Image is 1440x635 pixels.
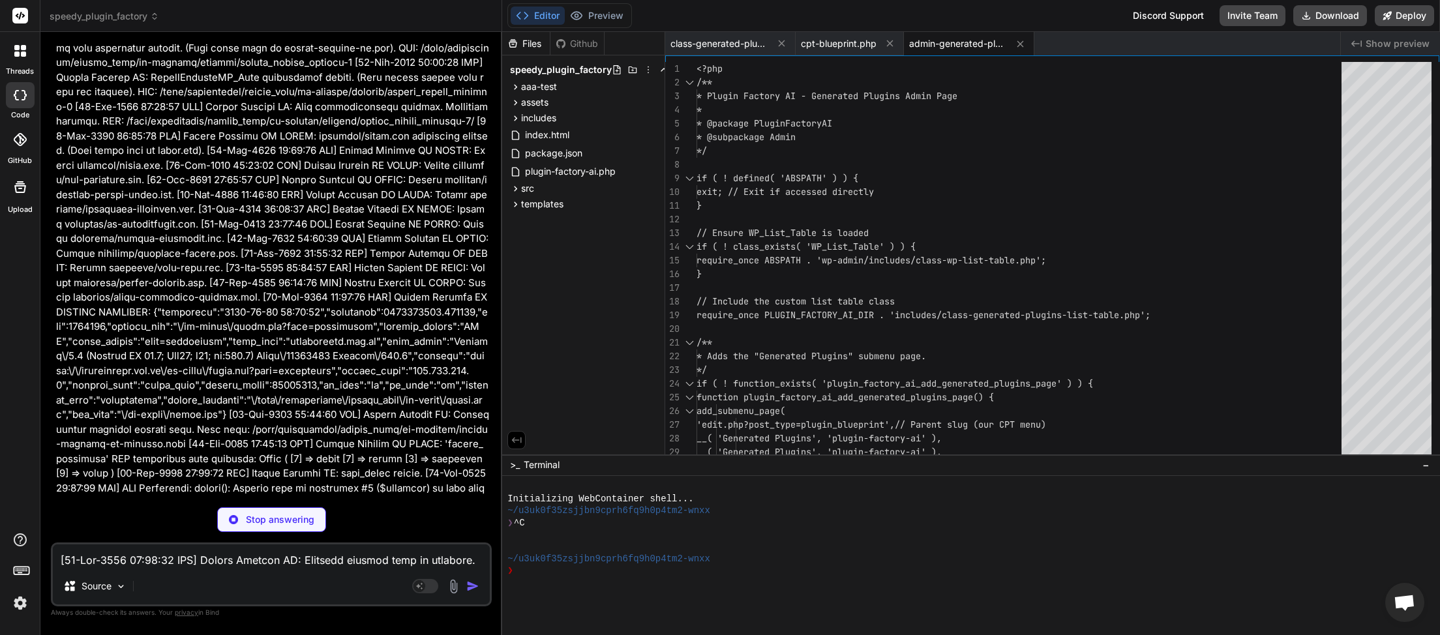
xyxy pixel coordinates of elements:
img: settings [9,592,31,614]
div: 3 [665,89,680,103]
div: 6 [665,130,680,144]
div: 7 [665,144,680,158]
span: } [697,199,702,211]
span: ns_page() { [937,391,994,403]
div: 17 [665,281,680,295]
div: Click to collapse the range. [681,377,698,391]
span: erated_plugins_page' ) ) { [957,377,1093,389]
span: add_submenu_page( [697,405,785,417]
div: 18 [665,295,680,308]
span: // Parent slug (our CPT menu) [895,419,1046,430]
div: 14 [665,240,680,254]
span: aaa-test [521,80,557,93]
div: 28 [665,432,680,445]
div: 1 [665,62,680,76]
span: class-generated-plugins-list-table.php [670,37,768,50]
span: __( 'Generated Plugins', 'plugin-facto [697,446,895,458]
div: Click to collapse the range. [681,391,698,404]
span: ~/u3uk0f35zsjjbn9cprh6fq9h0p4tm2-wnxx [507,505,710,516]
div: 15 [665,254,680,267]
span: ❯ [507,517,514,529]
div: Github [550,37,604,50]
div: 9 [665,171,680,185]
span: __( 'Generated Plugins', 'plugin-facto [697,432,895,444]
span: * Adds the "Generated Plugins" submenu page. [697,350,926,362]
span: − [1422,458,1430,471]
span: Terminal [524,458,560,471]
div: 5 [665,117,680,130]
span: speedy_plugin_factory [50,10,159,23]
div: 16 [665,267,680,281]
span: src [521,182,534,195]
span: package.json [524,145,584,161]
span: cpt-blueprint.php [801,37,877,50]
button: Preview [565,7,629,25]
div: 27 [665,418,680,432]
label: Upload [8,204,33,215]
div: 11 [665,199,680,213]
span: speedy_plugin_factory [510,63,612,76]
div: Click to collapse the range. [681,404,698,418]
div: 2 [665,76,680,89]
div: Open chat [1385,583,1424,622]
div: 25 [665,391,680,404]
span: 'edit.php?post_type=plugin_blueprint', [697,419,895,430]
div: 20 [665,322,680,336]
div: 23 [665,363,680,377]
span: admin-generated-plugins.php [909,37,1007,50]
span: <?php [697,63,723,74]
span: // Include the custom list table class [697,295,895,307]
button: Deploy [1375,5,1434,26]
span: Initializing WebContainer shell... [507,493,693,505]
img: Pick Models [115,581,127,592]
div: 19 [665,308,680,322]
span: assets [521,96,548,109]
div: 22 [665,349,680,363]
p: Always double-check its answers. Your in Bind [51,606,492,619]
img: attachment [446,579,461,594]
div: 24 [665,377,680,391]
div: Click to collapse the range. [681,240,698,254]
div: 21 [665,336,680,349]
span: ry-ai' ), [895,446,942,458]
span: e [952,90,957,102]
label: threads [6,66,34,77]
span: s-wp-list-table.php'; [937,254,1046,266]
span: if ( ! defined( 'ABSPATH' ) ) { [697,172,858,184]
span: // Ensure WP_List_Table is loaded [697,227,869,239]
div: Click to collapse the range. [681,76,698,89]
button: Invite Team [1220,5,1285,26]
span: templates [521,198,563,211]
span: index.html [524,127,571,143]
label: GitHub [8,155,32,166]
button: Editor [511,7,565,25]
button: Download [1293,5,1367,26]
p: Source [82,580,112,593]
div: 13 [665,226,680,240]
div: 26 [665,404,680,418]
span: ~/u3uk0f35zsjjbn9cprh6fq9h0p4tm2-wnxx [507,553,710,565]
p: Stop answering [246,513,314,526]
span: privacy [175,608,198,616]
span: ry-ai' ), [895,432,942,444]
span: ss-generated-plugins-list-table.php'; [957,309,1150,321]
span: includes [521,111,556,125]
div: 10 [665,185,680,199]
span: >_ [510,458,520,471]
div: 12 [665,213,680,226]
div: 8 [665,158,680,171]
span: plugin-factory-ai.php [524,164,617,179]
span: * @package PluginFactoryAI [697,117,832,129]
span: * @subpackage Admin [697,131,796,143]
div: Click to collapse the range. [681,336,698,349]
span: ^C [514,517,525,529]
span: if ( ! function_exists( 'plugin_factory_ai_add_gen [697,377,957,389]
span: Show preview [1366,37,1430,50]
span: ❯ [507,565,514,576]
span: if ( ! class_exists( 'WP_List_Table' ) ) { [697,241,916,252]
div: Discord Support [1125,5,1212,26]
div: 29 [665,445,680,459]
span: require_once ABSPATH . 'wp-admin/includes/clas [697,254,937,266]
span: exit; // Exit if accessed directly [697,186,874,198]
div: 4 [665,103,680,117]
